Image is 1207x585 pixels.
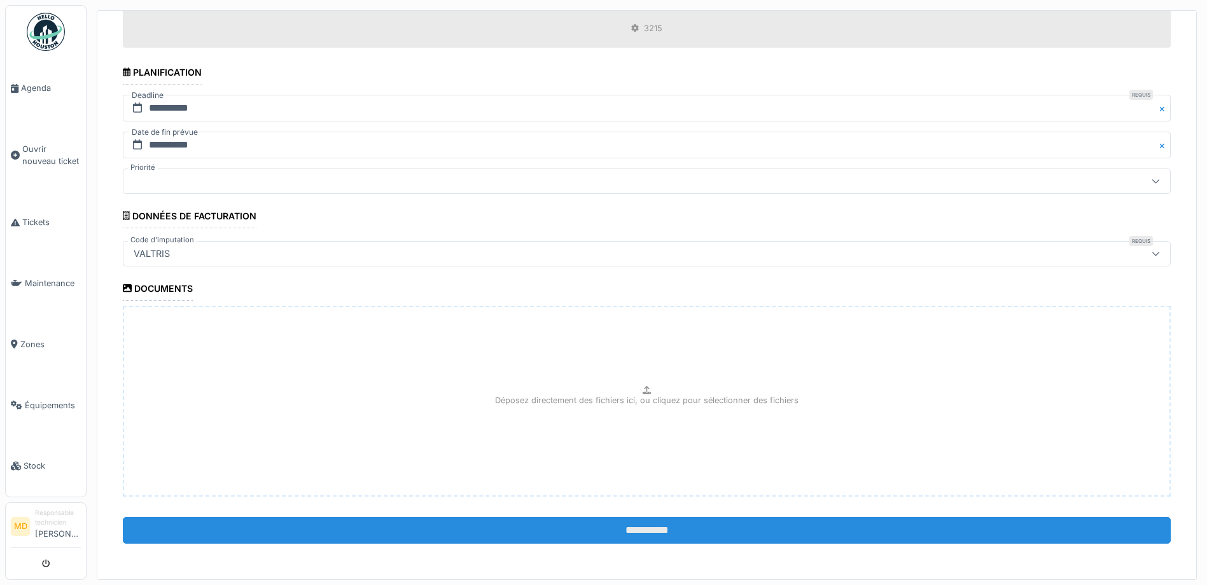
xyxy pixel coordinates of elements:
[644,22,662,34] div: 3215
[35,508,81,545] li: [PERSON_NAME]
[11,508,81,548] a: MD Responsable technicien[PERSON_NAME]
[25,399,81,411] span: Équipements
[6,253,86,314] a: Maintenance
[21,82,81,94] span: Agenda
[130,125,199,139] label: Date de fin prévue
[495,394,799,406] p: Déposez directement des fichiers ici, ou cliquez pour sélectionner des fichiers
[22,216,81,228] span: Tickets
[1157,132,1171,158] button: Close
[6,436,86,497] a: Stock
[6,375,86,436] a: Équipements
[6,119,86,192] a: Ouvrir nouveau ticket
[128,235,197,245] label: Code d'imputation
[123,63,202,85] div: Planification
[35,508,81,528] div: Responsable technicien
[123,207,256,228] div: Données de facturation
[20,338,81,350] span: Zones
[123,279,193,301] div: Documents
[1129,90,1153,100] div: Requis
[11,517,30,536] li: MD
[24,460,81,472] span: Stock
[6,192,86,253] a: Tickets
[130,88,165,102] label: Deadline
[25,277,81,289] span: Maintenance
[1129,236,1153,246] div: Requis
[22,143,81,167] span: Ouvrir nouveau ticket
[6,58,86,119] a: Agenda
[27,13,65,51] img: Badge_color-CXgf-gQk.svg
[1157,95,1171,121] button: Close
[6,314,86,375] a: Zones
[129,247,175,261] div: VALTRIS
[128,162,158,173] label: Priorité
